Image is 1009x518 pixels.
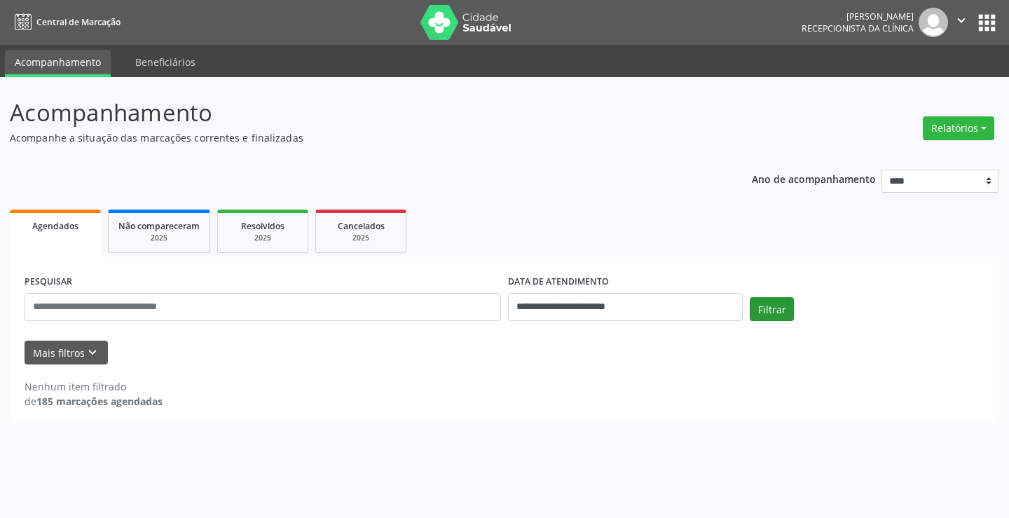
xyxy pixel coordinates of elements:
span: Central de Marcação [36,16,121,28]
span: Recepcionista da clínica [802,22,914,34]
img: img [919,8,948,37]
span: Não compareceram [118,220,200,232]
strong: 185 marcações agendadas [36,395,163,408]
button: Mais filtroskeyboard_arrow_down [25,341,108,365]
span: Resolvidos [241,220,284,232]
span: Agendados [32,220,78,232]
button: Filtrar [750,297,794,321]
label: PESQUISAR [25,271,72,293]
div: de [25,394,163,409]
button:  [948,8,975,37]
a: Beneficiários [125,50,205,74]
a: Acompanhamento [5,50,111,77]
button: Relatórios [923,116,994,140]
p: Acompanhamento [10,95,702,130]
p: Ano de acompanhamento [752,170,876,187]
a: Central de Marcação [10,11,121,34]
div: 2025 [228,233,298,243]
label: DATA DE ATENDIMENTO [508,271,609,293]
button: apps [975,11,999,35]
div: 2025 [118,233,200,243]
div: [PERSON_NAME] [802,11,914,22]
i: keyboard_arrow_down [85,345,100,360]
span: Cancelados [338,220,385,232]
div: Nenhum item filtrado [25,379,163,394]
p: Acompanhe a situação das marcações correntes e finalizadas [10,130,702,145]
i:  [954,13,969,28]
div: 2025 [326,233,396,243]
